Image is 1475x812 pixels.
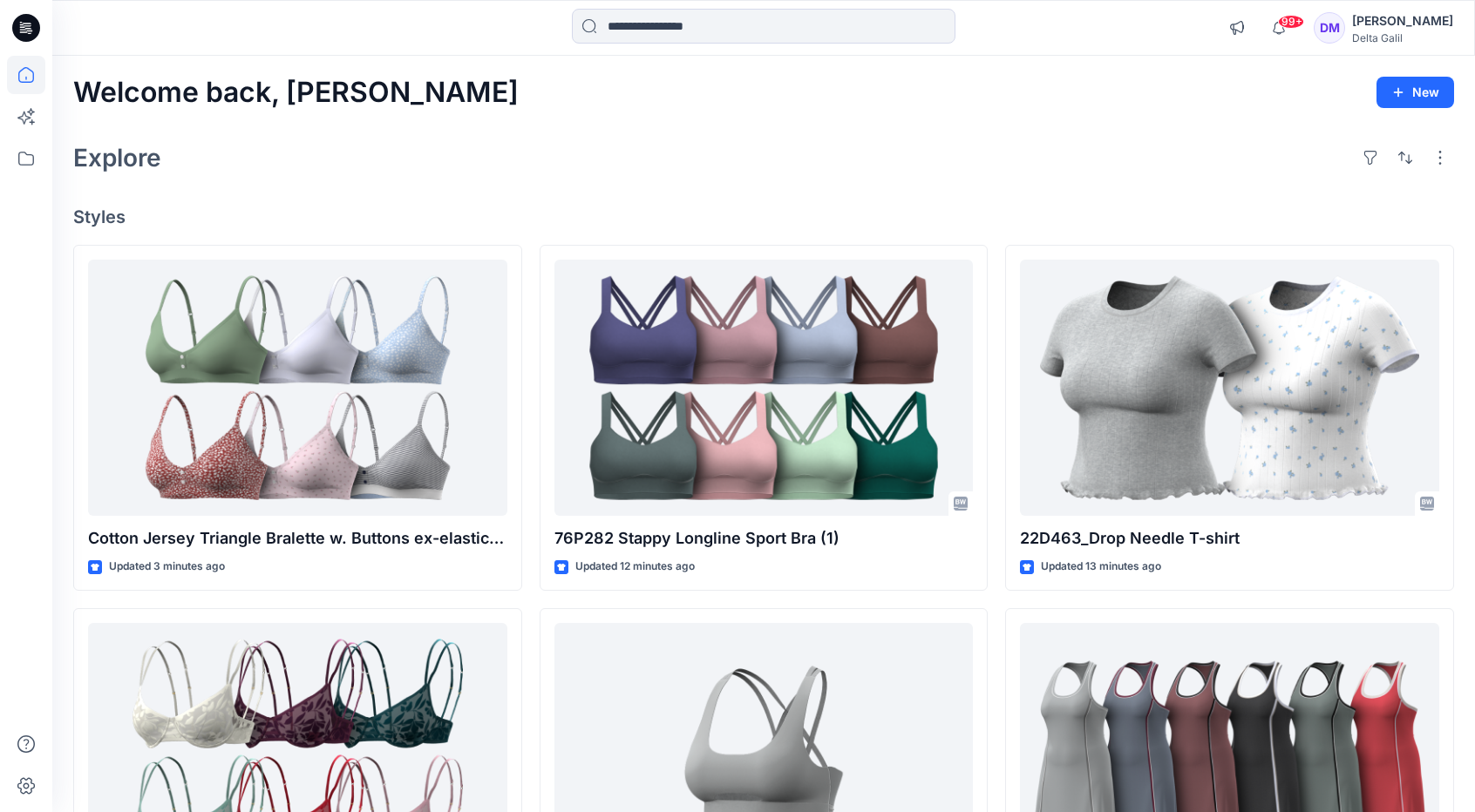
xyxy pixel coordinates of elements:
[1314,12,1345,44] div: DM
[1278,15,1304,29] span: 99+
[88,526,507,551] p: Cotton Jersey Triangle Bralette w. Buttons ex-elastic_Bra
[554,526,974,551] p: 76P282 Stappy Longline Sport Bra (1)
[73,77,519,109] h2: Welcome back, [PERSON_NAME]
[109,558,225,576] p: Updated 3 minutes ago
[575,558,695,576] p: Updated 12 minutes ago
[1041,558,1161,576] p: Updated 13 minutes ago
[1352,31,1453,44] div: Delta Galil
[554,260,974,517] a: 76P282 Stappy Longline Sport Bra (1)
[73,206,1454,227] h4: Styles
[1352,10,1453,31] div: [PERSON_NAME]
[1020,526,1439,551] p: 22D463_Drop Needle T-shirt
[88,260,507,517] a: Cotton Jersey Triangle Bralette w. Buttons ex-elastic_Bra
[1376,77,1454,108] button: New
[73,144,161,172] h2: Explore
[1020,260,1439,517] a: 22D463_Drop Needle T-shirt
